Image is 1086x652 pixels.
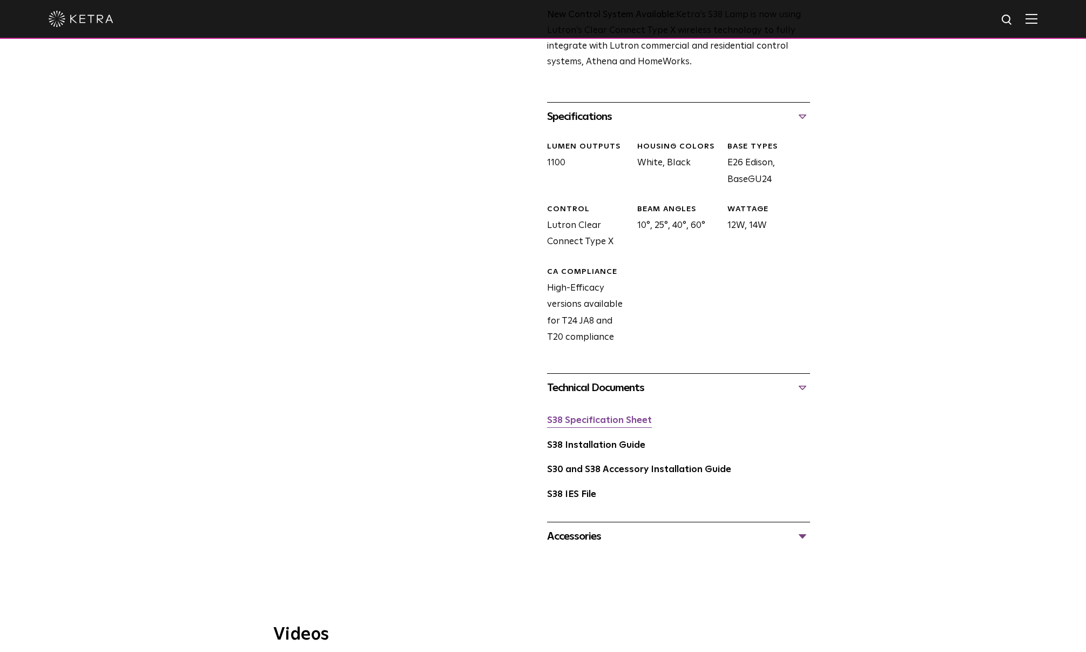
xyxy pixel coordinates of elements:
img: Hamburger%20Nav.svg [1026,14,1037,24]
a: S38 Installation Guide [547,441,645,450]
div: Lutron Clear Connect Type X [539,204,629,251]
div: E26 Edison, BaseGU24 [719,142,810,188]
div: HOUSING COLORS [637,142,719,152]
a: S38 Specification Sheet [547,416,652,425]
img: ketra-logo-2019-white [49,11,113,27]
a: S38 IES File [547,490,596,499]
div: 1100 [539,142,629,188]
img: search icon [1001,14,1014,27]
a: S30 and S38 Accessory Installation Guide [547,465,731,474]
div: BASE TYPES [727,142,810,152]
h3: Videos [273,626,813,643]
div: Specifications [547,108,810,125]
div: CA Compliance [547,267,629,278]
div: 12W, 14W [719,204,810,251]
div: High-Efficacy versions available for T24 JA8 and T20 compliance [539,267,629,346]
div: CONTROL [547,204,629,215]
div: Technical Documents [547,379,810,396]
div: WATTAGE [727,204,810,215]
div: LUMEN OUTPUTS [547,142,629,152]
div: 10°, 25°, 40°, 60° [629,204,719,251]
div: Accessories [547,528,810,545]
div: BEAM ANGLES [637,204,719,215]
div: White, Black [629,142,719,188]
